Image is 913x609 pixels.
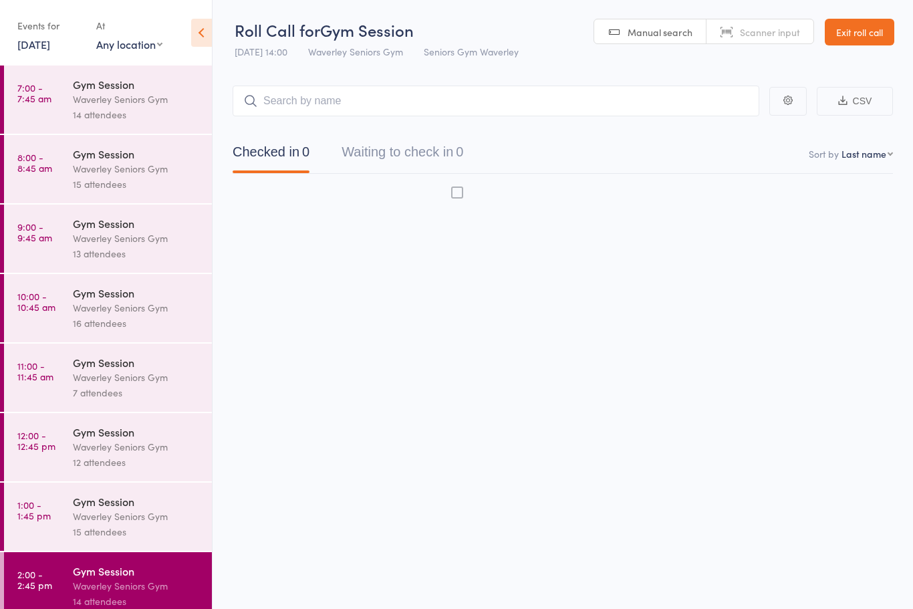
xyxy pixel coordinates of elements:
button: Checked in0 [233,138,309,173]
div: Gym Session [73,355,201,370]
time: 9:00 - 9:45 am [17,221,52,243]
div: 7 attendees [73,385,201,400]
time: 11:00 - 11:45 am [17,360,53,382]
span: Manual search [628,25,692,39]
a: 9:00 -9:45 amGym SessionWaverley Seniors Gym13 attendees [4,205,212,273]
div: 12 attendees [73,455,201,470]
div: Gym Session [73,77,201,92]
div: Gym Session [73,424,201,439]
div: Gym Session [73,494,201,509]
div: 15 attendees [73,176,201,192]
span: Waverley Seniors Gym [308,45,403,58]
div: Waverley Seniors Gym [73,509,201,524]
a: 11:00 -11:45 amGym SessionWaverley Seniors Gym7 attendees [4,344,212,412]
a: 1:00 -1:45 pmGym SessionWaverley Seniors Gym15 attendees [4,483,212,551]
button: Waiting to check in0 [342,138,463,173]
div: Events for [17,15,83,37]
div: 14 attendees [73,594,201,609]
button: CSV [817,87,893,116]
a: 12:00 -12:45 pmGym SessionWaverley Seniors Gym12 attendees [4,413,212,481]
span: Gym Session [320,19,414,41]
div: Gym Session [73,285,201,300]
div: Waverley Seniors Gym [73,92,201,107]
time: 12:00 - 12:45 pm [17,430,55,451]
div: 14 attendees [73,107,201,122]
a: 10:00 -10:45 amGym SessionWaverley Seniors Gym16 attendees [4,274,212,342]
span: [DATE] 14:00 [235,45,287,58]
div: At [96,15,162,37]
time: 2:00 - 2:45 pm [17,569,52,590]
div: Waverley Seniors Gym [73,231,201,246]
span: Scanner input [740,25,800,39]
a: Exit roll call [825,19,894,45]
div: 13 attendees [73,246,201,261]
time: 8:00 - 8:45 am [17,152,52,173]
span: Seniors Gym Waverley [424,45,519,58]
div: 0 [302,144,309,159]
div: Last name [841,147,886,160]
div: Gym Session [73,216,201,231]
div: Waverley Seniors Gym [73,161,201,176]
div: Gym Session [73,146,201,161]
div: Waverley Seniors Gym [73,439,201,455]
input: Search by name [233,86,759,116]
time: 7:00 - 7:45 am [17,82,51,104]
div: 16 attendees [73,316,201,331]
a: 8:00 -8:45 amGym SessionWaverley Seniors Gym15 attendees [4,135,212,203]
time: 1:00 - 1:45 pm [17,499,51,521]
div: Any location [96,37,162,51]
div: 15 attendees [73,524,201,539]
div: Waverley Seniors Gym [73,578,201,594]
label: Sort by [809,147,839,160]
div: 0 [456,144,463,159]
div: Waverley Seniors Gym [73,370,201,385]
a: 7:00 -7:45 amGym SessionWaverley Seniors Gym14 attendees [4,66,212,134]
a: [DATE] [17,37,50,51]
span: Roll Call for [235,19,320,41]
div: Gym Session [73,564,201,578]
div: Waverley Seniors Gym [73,300,201,316]
time: 10:00 - 10:45 am [17,291,55,312]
